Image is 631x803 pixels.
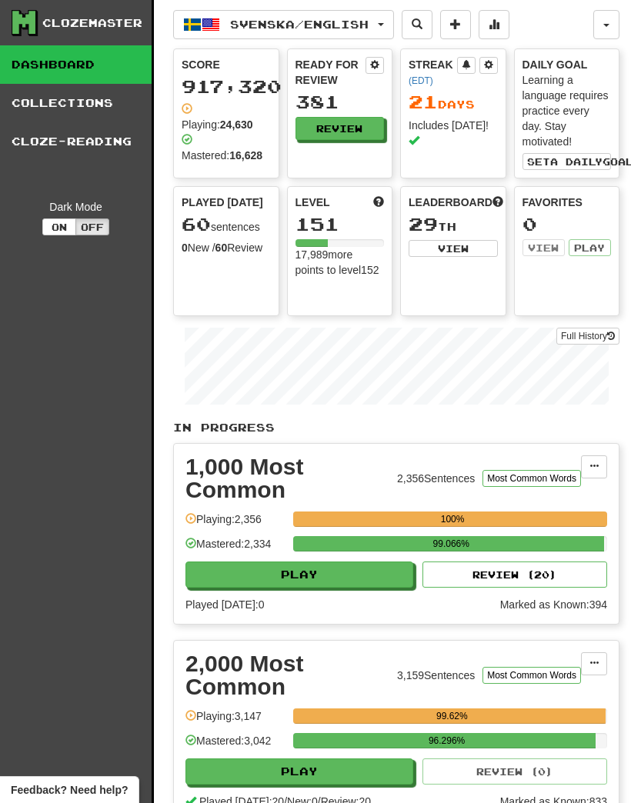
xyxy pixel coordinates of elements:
div: Day s [409,92,498,112]
button: View [522,239,565,256]
div: Dark Mode [12,199,140,215]
button: Review (20) [422,561,607,588]
p: In Progress [173,420,619,435]
strong: 24,630 [220,118,253,131]
button: On [42,218,76,235]
div: 917,320 [182,77,271,96]
button: Review (0) [422,758,607,785]
button: Play [185,561,413,588]
div: 381 [295,92,385,112]
button: View [409,240,498,257]
button: Review [295,117,385,140]
span: 21 [409,91,438,112]
span: Leaderboard [409,195,492,210]
span: This week in points, UTC [492,195,503,210]
span: a daily [550,156,603,167]
div: 1,000 Most Common [185,455,389,501]
button: Svenska/English [173,10,394,39]
button: Search sentences [402,10,432,39]
div: 100% [298,511,607,527]
a: Full History [556,328,619,345]
div: 3,159 Sentences [397,668,475,683]
div: th [409,215,498,235]
div: 0 [522,215,612,234]
strong: 60 [215,242,228,254]
strong: 0 [182,242,188,254]
button: Most Common Words [482,667,581,684]
span: Played [DATE] [182,195,263,210]
div: 151 [295,215,385,234]
button: Most Common Words [482,470,581,487]
span: Svenska / English [230,18,369,31]
button: Play [569,239,611,256]
span: Level [295,195,330,210]
div: Mastered: [182,132,271,163]
span: Score more points to level up [373,195,384,210]
div: 2,356 Sentences [397,471,475,486]
span: 60 [182,213,211,235]
div: Daily Goal [522,57,612,72]
span: Open feedback widget [11,782,128,798]
div: Ready for Review [295,57,366,88]
div: 99.62% [298,708,606,724]
div: 96.296% [298,733,596,748]
div: Playing: 2,356 [185,511,285,537]
button: Off [75,218,109,235]
div: Mastered: 3,042 [185,733,285,758]
div: Mastered: 2,334 [185,536,285,561]
div: sentences [182,215,271,235]
div: Learning a language requires practice every day. Stay motivated! [522,72,612,149]
div: 99.066% [298,536,604,551]
div: Score [182,57,271,72]
button: Play [185,758,413,785]
div: Streak [409,57,457,88]
div: Marked as Known: 394 [500,597,607,612]
button: Seta dailygoal [522,153,612,170]
div: 2,000 Most Common [185,652,389,698]
button: More stats [479,10,509,39]
span: 29 [409,213,438,235]
span: Played [DATE]: 0 [185,598,264,611]
div: 17,989 more points to level 152 [295,247,385,278]
div: Playing: 3,147 [185,708,285,734]
div: Playing: [182,102,263,132]
strong: 16,628 [229,149,262,162]
div: New / Review [182,240,271,255]
div: Favorites [522,195,612,210]
button: Add sentence to collection [440,10,471,39]
div: Includes [DATE]! [409,118,498,148]
a: (EDT) [409,75,433,86]
div: Clozemaster [42,15,142,31]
